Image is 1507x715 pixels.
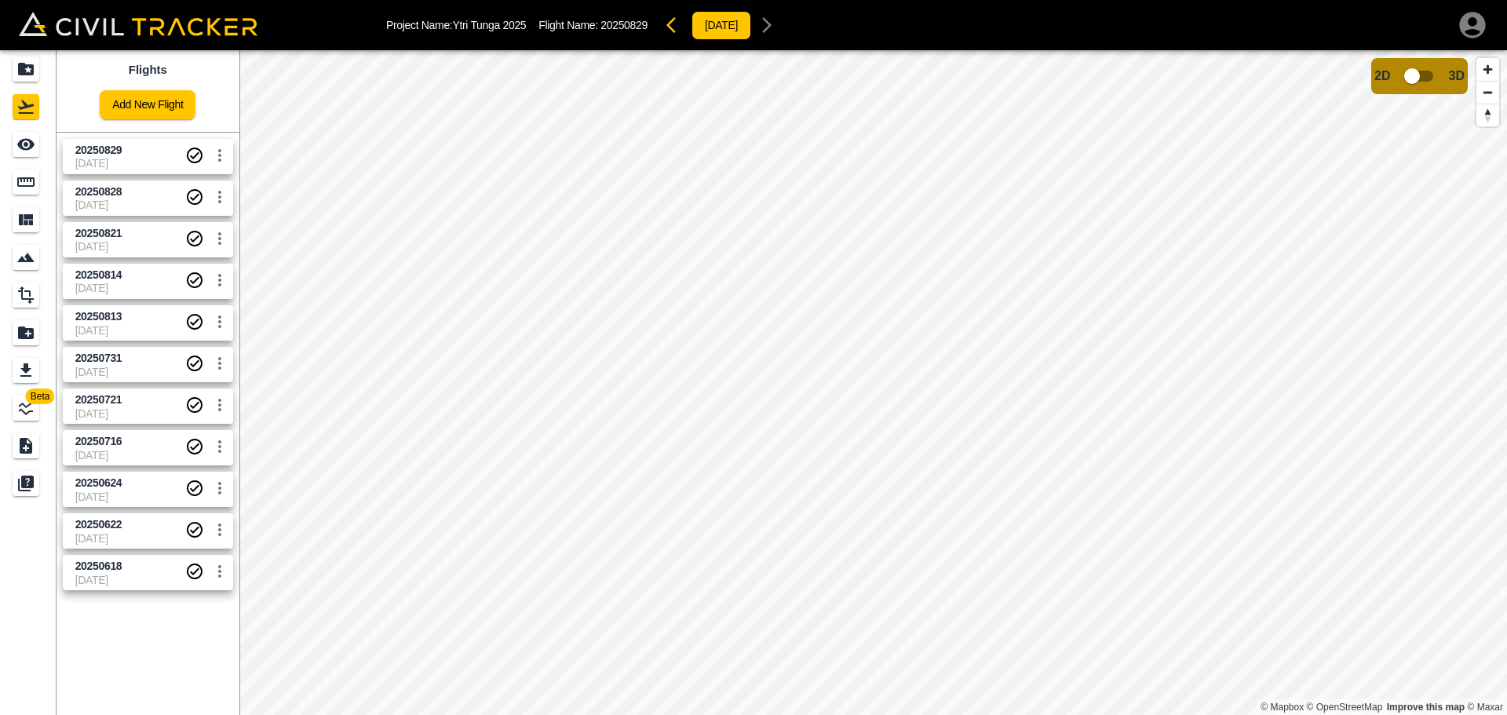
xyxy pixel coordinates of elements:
[1467,702,1503,713] a: Maxar
[386,19,526,31] p: Project Name: Ytri Tunga 2025
[1476,104,1499,126] button: Reset bearing to north
[691,11,751,40] button: [DATE]
[1307,702,1383,713] a: OpenStreetMap
[19,12,257,36] img: Civil Tracker
[538,19,648,31] p: Flight Name:
[239,50,1507,715] canvas: Map
[600,19,648,31] span: 20250829
[1449,69,1465,83] span: 3D
[1374,69,1390,83] span: 2D
[1476,81,1499,104] button: Zoom out
[1387,702,1465,713] a: Map feedback
[1261,702,1304,713] a: Mapbox
[1476,58,1499,81] button: Zoom in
